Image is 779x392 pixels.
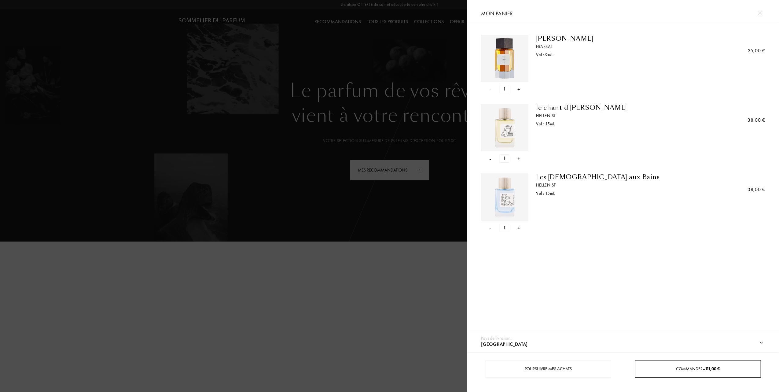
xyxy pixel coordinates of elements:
div: 35,00 € [748,47,765,54]
img: cross.svg [758,11,762,16]
div: + [517,85,520,93]
a: [PERSON_NAME] [536,35,694,42]
a: Frassai [536,43,694,50]
img: L2FMNVRSDH.png [483,175,527,219]
span: 111,00 € [705,366,720,372]
div: Pays de livraison : [481,335,513,342]
div: 38,00 € [748,116,765,124]
span: Mon panier [481,10,513,17]
div: Vol : 15 mL [536,121,694,127]
div: Vol : 9 mL [536,52,694,58]
a: Hellenist [536,113,694,119]
div: 1 [500,154,509,163]
div: 1 [500,85,509,93]
span: Commander – [676,366,720,372]
div: - [490,154,491,163]
div: + [517,154,520,163]
div: - [490,85,491,93]
img: CU8WBH9BMU.png [483,36,527,81]
a: Hellenist [536,182,694,188]
div: 38,00 € [748,186,765,193]
div: - [490,224,491,232]
div: + [517,224,520,232]
a: le chant d'[PERSON_NAME] [536,104,694,111]
img: VWGBAKMRYB.png [483,105,527,150]
div: Vol : 15 mL [536,190,694,197]
div: Poursuivre mes achats [486,360,611,378]
div: 1 [500,224,509,232]
a: Les [DEMOGRAPHIC_DATA] aux Bains [536,173,694,181]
